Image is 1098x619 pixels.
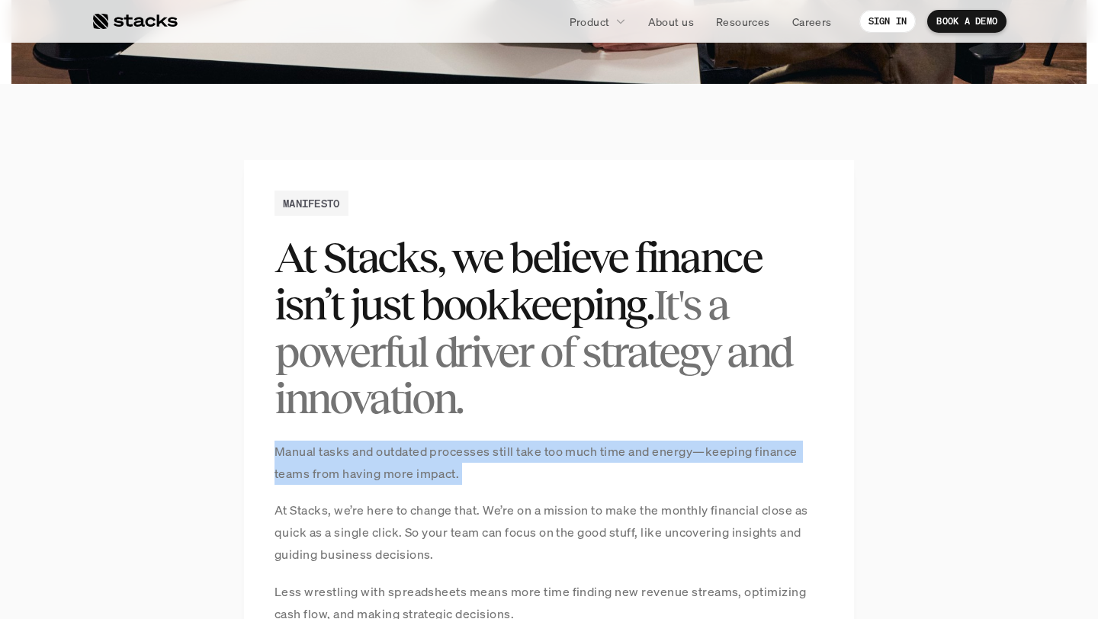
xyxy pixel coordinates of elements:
[707,8,779,35] a: Resources
[639,8,703,35] a: About us
[859,10,917,33] a: SIGN IN
[648,14,694,30] p: About us
[792,14,832,30] p: Careers
[274,441,823,485] p: Manual tasks and outdated processes still take too much time and energy—keeping finance teams fro...
[936,16,997,27] p: BOOK A DEMO
[716,14,770,30] p: Resources
[274,281,798,422] span: It's a powerful driver of strategy and innovation.
[570,14,610,30] p: Product
[927,10,1006,33] a: BOOK A DEMO
[274,234,823,422] h2: At Stacks, we believe finance isn’t just bookkeeping.
[783,8,841,35] a: Careers
[868,16,907,27] p: SIGN IN
[274,499,823,565] p: At Stacks, we’re here to change that. We’re on a mission to make the monthly financial close as q...
[283,195,340,211] h2: MANIFESTO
